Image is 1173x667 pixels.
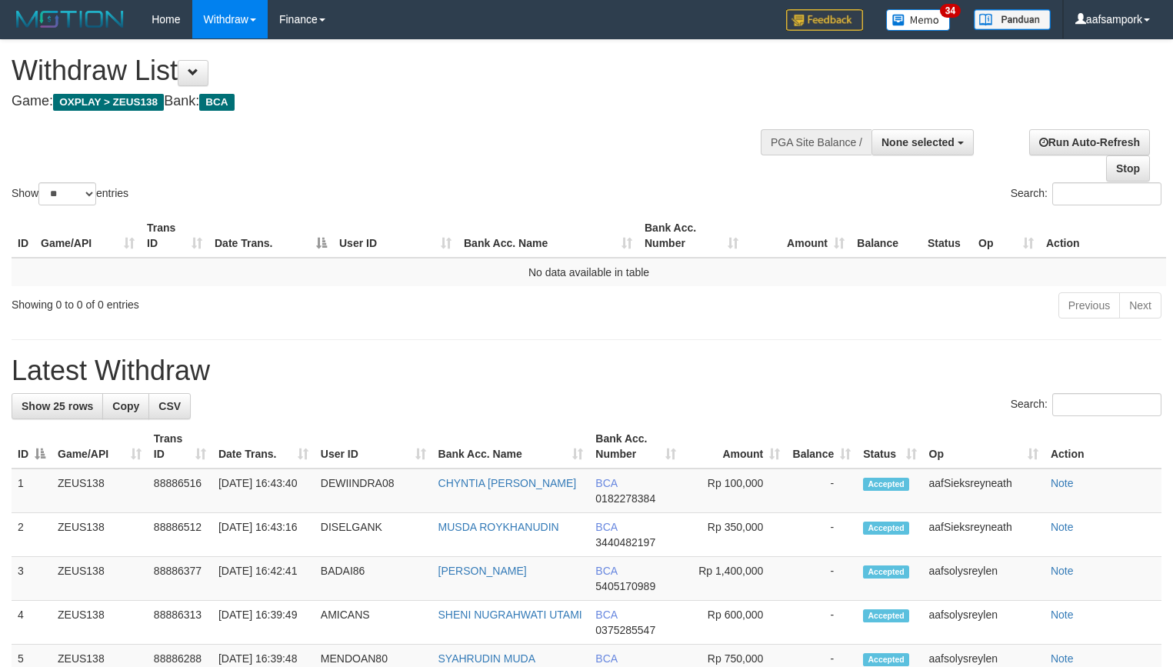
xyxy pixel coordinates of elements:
[923,425,1045,469] th: Op: activate to sort column ascending
[208,214,333,258] th: Date Trans.: activate to sort column descending
[595,624,655,636] span: Copy 0375285547 to clipboard
[682,513,786,557] td: Rp 350,000
[682,425,786,469] th: Amount: activate to sort column ascending
[315,513,432,557] td: DISELGANK
[595,477,617,489] span: BCA
[1011,182,1161,205] label: Search:
[1051,652,1074,665] a: Note
[761,129,871,155] div: PGA Site Balance /
[12,258,1166,286] td: No data available in table
[923,557,1045,601] td: aafsolysreylen
[595,521,617,533] span: BCA
[148,513,212,557] td: 88886512
[12,291,477,312] div: Showing 0 to 0 of 0 entries
[923,469,1045,513] td: aafSieksreyneath
[52,425,148,469] th: Game/API: activate to sort column ascending
[745,214,851,258] th: Amount: activate to sort column ascending
[863,478,909,491] span: Accepted
[12,55,767,86] h1: Withdraw List
[595,565,617,577] span: BCA
[438,609,582,621] a: SHENI NUGRAHWATI UTAMI
[786,513,857,557] td: -
[1051,477,1074,489] a: Note
[148,469,212,513] td: 88886516
[1052,393,1161,416] input: Search:
[851,214,921,258] th: Balance
[871,129,974,155] button: None selected
[974,9,1051,30] img: panduan.png
[212,557,315,601] td: [DATE] 16:42:41
[12,355,1161,386] h1: Latest Withdraw
[22,400,93,412] span: Show 25 rows
[438,521,559,533] a: MUSDA ROYKHANUDIN
[12,513,52,557] td: 2
[589,425,682,469] th: Bank Acc. Number: activate to sort column ascending
[863,522,909,535] span: Accepted
[315,557,432,601] td: BADAI86
[315,469,432,513] td: DEWIINDRA08
[52,469,148,513] td: ZEUS138
[940,4,961,18] span: 34
[595,580,655,592] span: Copy 5405170989 to clipboard
[148,393,191,419] a: CSV
[52,513,148,557] td: ZEUS138
[1119,292,1161,318] a: Next
[53,94,164,111] span: OXPLAY > ZEUS138
[857,425,922,469] th: Status: activate to sort column ascending
[786,601,857,645] td: -
[1106,155,1150,182] a: Stop
[682,469,786,513] td: Rp 100,000
[1045,425,1161,469] th: Action
[923,601,1045,645] td: aafsolysreylen
[112,400,139,412] span: Copy
[148,425,212,469] th: Trans ID: activate to sort column ascending
[12,8,128,31] img: MOTION_logo.png
[52,601,148,645] td: ZEUS138
[12,425,52,469] th: ID: activate to sort column descending
[158,400,181,412] span: CSV
[921,214,972,258] th: Status
[638,214,745,258] th: Bank Acc. Number: activate to sort column ascending
[595,609,617,621] span: BCA
[12,182,128,205] label: Show entries
[12,469,52,513] td: 1
[12,94,767,109] h4: Game: Bank:
[1029,129,1150,155] a: Run Auto-Refresh
[212,425,315,469] th: Date Trans.: activate to sort column ascending
[881,136,955,148] span: None selected
[682,557,786,601] td: Rp 1,400,000
[1051,565,1074,577] a: Note
[315,601,432,645] td: AMICANS
[12,601,52,645] td: 4
[333,214,458,258] th: User ID: activate to sort column ascending
[35,214,141,258] th: Game/API: activate to sort column ascending
[52,557,148,601] td: ZEUS138
[199,94,234,111] span: BCA
[1058,292,1120,318] a: Previous
[863,565,909,579] span: Accepted
[141,214,208,258] th: Trans ID: activate to sort column ascending
[212,469,315,513] td: [DATE] 16:43:40
[682,601,786,645] td: Rp 600,000
[148,601,212,645] td: 88886313
[786,469,857,513] td: -
[458,214,638,258] th: Bank Acc. Name: activate to sort column ascending
[1011,393,1161,416] label: Search:
[432,425,590,469] th: Bank Acc. Name: activate to sort column ascending
[786,9,863,31] img: Feedback.jpg
[148,557,212,601] td: 88886377
[212,601,315,645] td: [DATE] 16:39:49
[438,652,536,665] a: SYAHRUDIN MUDA
[595,492,655,505] span: Copy 0182278384 to clipboard
[12,557,52,601] td: 3
[886,9,951,31] img: Button%20Memo.svg
[12,393,103,419] a: Show 25 rows
[38,182,96,205] select: Showentries
[1052,182,1161,205] input: Search:
[1040,214,1166,258] th: Action
[972,214,1040,258] th: Op: activate to sort column ascending
[863,653,909,666] span: Accepted
[595,652,617,665] span: BCA
[12,214,35,258] th: ID
[863,609,909,622] span: Accepted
